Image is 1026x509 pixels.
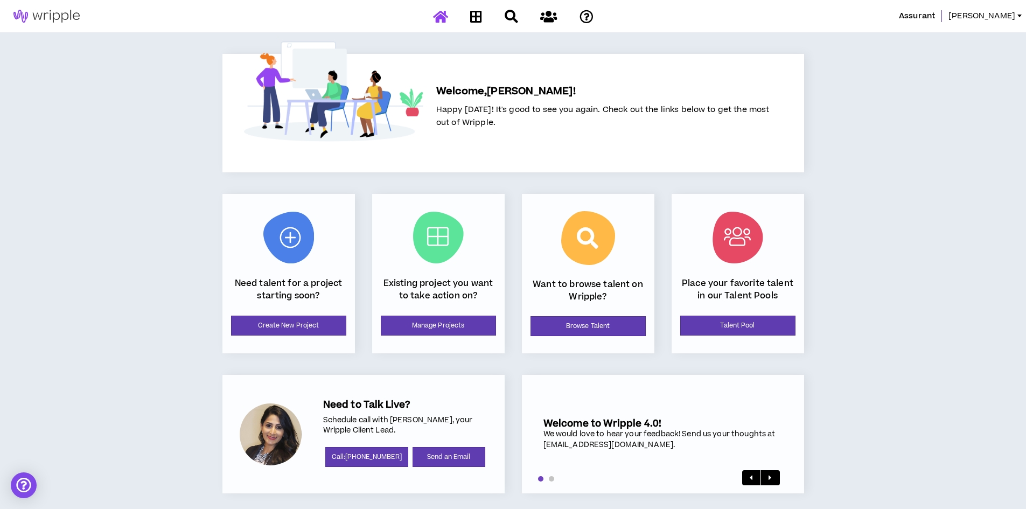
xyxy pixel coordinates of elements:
[323,399,487,410] h5: Need to Talk Live?
[231,277,346,302] p: Need talent for a project starting soon?
[381,316,496,336] a: Manage Projects
[323,415,487,436] p: Schedule call with [PERSON_NAME], your Wripple Client Lead.
[531,316,646,336] a: Browse Talent
[680,277,795,302] p: Place your favorite talent in our Talent Pools
[240,403,302,465] div: Kiran B.
[543,418,783,429] h5: Welcome to Wripple 4.0!
[531,278,646,303] p: Want to browse talent on Wripple?
[543,429,783,450] div: We would love to hear your feedback! Send us your thoughts at [EMAIL_ADDRESS][DOMAIN_NAME].
[413,212,464,263] img: Current Projects
[381,277,496,302] p: Existing project you want to take action on?
[899,10,935,22] span: Assurant
[11,472,37,498] div: Open Intercom Messenger
[263,212,314,263] img: New Project
[436,84,770,99] h5: Welcome, [PERSON_NAME] !
[680,316,795,336] a: Talent Pool
[713,212,763,263] img: Talent Pool
[948,10,1015,22] span: [PERSON_NAME]
[325,447,408,467] a: Call:[PHONE_NUMBER]
[231,316,346,336] a: Create New Project
[413,447,485,467] a: Send an Email
[436,104,770,128] span: Happy [DATE]! It's good to see you again. Check out the links below to get the most out of Wripple.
